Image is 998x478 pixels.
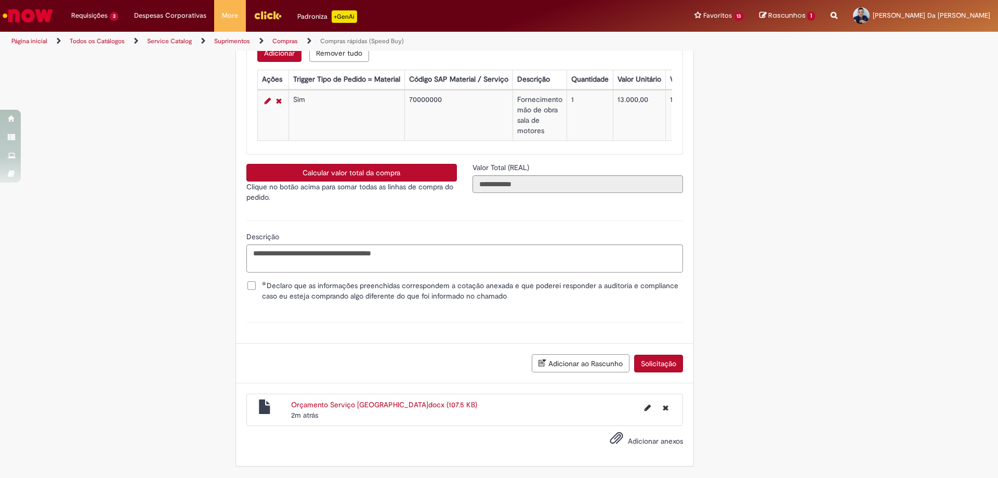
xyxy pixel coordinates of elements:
img: ServiceNow [1,5,55,26]
textarea: Descrição [246,244,683,273]
span: 13 [734,12,744,21]
span: Descrição [246,232,281,241]
td: 1 [567,91,613,141]
span: Requisições [71,10,108,21]
span: Declaro que as informações preenchidas correspondem a cotação anexada e que poderei responder a a... [262,280,683,301]
a: Página inicial [11,37,47,45]
th: Descrição [513,70,567,89]
button: Add a row for Lista de Itens [257,44,301,62]
td: 13.000,00 [665,91,732,141]
a: Service Catalog [147,37,192,45]
span: 1 [807,11,815,21]
th: Código SAP Material / Serviço [404,70,513,89]
button: Solicitação [634,355,683,372]
span: [PERSON_NAME] Da [PERSON_NAME] [873,11,990,20]
button: Adicionar anexos [607,429,626,453]
a: Editar Linha 1 [262,95,273,107]
td: Fornecimento mão de obra sala de motores [513,91,567,141]
th: Valor Total Moeda [665,70,732,89]
a: Compras [272,37,298,45]
a: Remover linha 1 [273,95,284,107]
span: 2m atrás [291,410,318,420]
a: Suprimentos [214,37,250,45]
span: Rascunhos [768,10,806,20]
span: More [222,10,238,21]
button: Editar nome de arquivo Orçamento Serviço Uberlandia.docx [638,399,657,416]
button: Adicionar ao Rascunho [532,354,629,372]
a: Rascunhos [759,11,815,21]
p: Clique no botão acima para somar todas as linhas de compra do pedido. [246,182,457,202]
input: Valor Total (REAL) [472,175,683,193]
span: Somente leitura - Valor Total (REAL) [472,163,531,172]
a: Compras rápidas (Speed Buy) [320,37,404,45]
th: Trigger Tipo de Pedido = Material [288,70,404,89]
span: Favoritos [703,10,732,21]
th: Ações [257,70,288,89]
button: Remove all rows for Lista de Itens [309,44,369,62]
button: Excluir Orçamento Serviço Uberlandia.docx [656,399,675,416]
span: Despesas Corporativas [134,10,206,21]
a: Orçamento Serviço [GEOGRAPHIC_DATA]docx (107.5 KB) [291,400,477,409]
td: 70000000 [404,91,513,141]
p: +GenAi [332,10,357,23]
img: click_logo_yellow_360x200.png [254,7,282,23]
button: Calcular valor total da compra [246,164,457,182]
th: Valor Unitário [613,70,665,89]
span: 3 [110,12,119,21]
a: Todos os Catálogos [70,37,125,45]
ul: Trilhas de página [8,32,658,51]
span: Obrigatório Preenchido [262,281,267,286]
td: Sim [288,91,404,141]
time: 29/09/2025 13:49:16 [291,410,318,420]
td: 13.000,00 [613,91,665,141]
label: Somente leitura - Valor Total (REAL) [472,162,531,173]
div: Padroniza [297,10,357,23]
th: Quantidade [567,70,613,89]
span: Adicionar anexos [628,436,683,446]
